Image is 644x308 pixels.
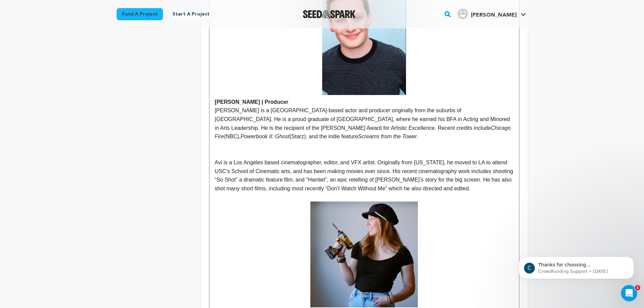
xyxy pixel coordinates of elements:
p: [PERSON_NAME] is a [GEOGRAPHIC_DATA]-based actor and producer originally from the suburbs of [GEO... [215,106,514,141]
img: user.png [457,8,468,19]
img: 1758504358-Screenshot%202025-09-21%20182511.png [310,202,418,307]
span: 1 [635,285,640,290]
iframe: Intercom live chat [621,285,637,301]
img: Seed&Spark Logo Dark Mode [303,10,356,18]
a: Seed&Spark Homepage [303,10,356,18]
em: Screams from the Tower. [358,134,418,139]
a: Fund a project [117,8,163,20]
em: Powerbook II: Ghost [241,134,290,139]
p: Avi is a Los Angeles based cinematographer, editor, and VFX artist. Originally from [US_STATE], h... [215,158,514,193]
div: Kugman R.'s Profile [457,8,517,19]
a: Kugman R.'s Profile [456,7,527,19]
span: Kugman R.'s Profile [456,7,527,21]
iframe: Intercom notifications message [509,242,644,290]
span: [PERSON_NAME] [471,13,517,18]
a: Start a project [167,8,215,20]
strong: [PERSON_NAME] | Producer [215,99,288,105]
